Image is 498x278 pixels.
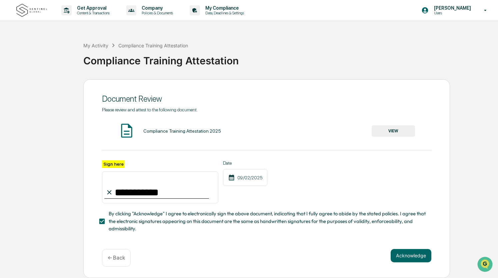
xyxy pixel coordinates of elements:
label: Date [223,160,267,166]
p: [PERSON_NAME] [429,5,474,11]
p: How can we help? [7,14,121,24]
p: My Compliance [200,5,247,11]
div: 09/02/2025 [223,169,267,186]
img: 1746055101610-c473b297-6a78-478c-a979-82029cc54cd1 [7,51,19,63]
span: Please review and attest to the following document. [102,107,198,112]
p: Data, Deadlines & Settings [200,11,247,15]
a: Powered byPylon [47,112,81,118]
button: Acknowledge [391,249,431,262]
div: Document Review [102,94,431,104]
div: Compliance Training Attestation [118,43,188,48]
div: 🖐️ [7,84,12,90]
button: VIEW [372,125,415,137]
p: Content & Transactions [72,11,113,15]
img: logo [16,3,48,17]
iframe: Open customer support [477,256,495,274]
p: Policies & Documents [136,11,176,15]
a: 🔎Data Lookup [4,94,45,106]
span: Preclearance [13,84,43,90]
div: My Activity [83,43,108,48]
img: Document Icon [118,122,135,139]
p: Company [136,5,176,11]
div: 🔎 [7,97,12,102]
a: 🖐️Preclearance [4,81,46,93]
button: Start new chat [113,53,121,61]
div: Compliance Training Attestation [83,49,495,67]
div: Start new chat [23,51,109,57]
a: 🗄️Attestations [46,81,85,93]
span: Attestations [55,84,83,90]
p: Get Approval [72,5,113,11]
p: Users [429,11,474,15]
span: Data Lookup [13,96,42,103]
div: Compliance Training Attestation 2025 [143,128,221,134]
span: By clicking "Acknowledge" I agree to electronically sign the above document, indicating that I fu... [109,210,426,232]
span: Pylon [66,113,81,118]
div: We're available if you need us! [23,57,84,63]
label: Sign here [102,160,125,168]
div: 🗄️ [48,84,54,90]
p: ← Back [108,255,125,261]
